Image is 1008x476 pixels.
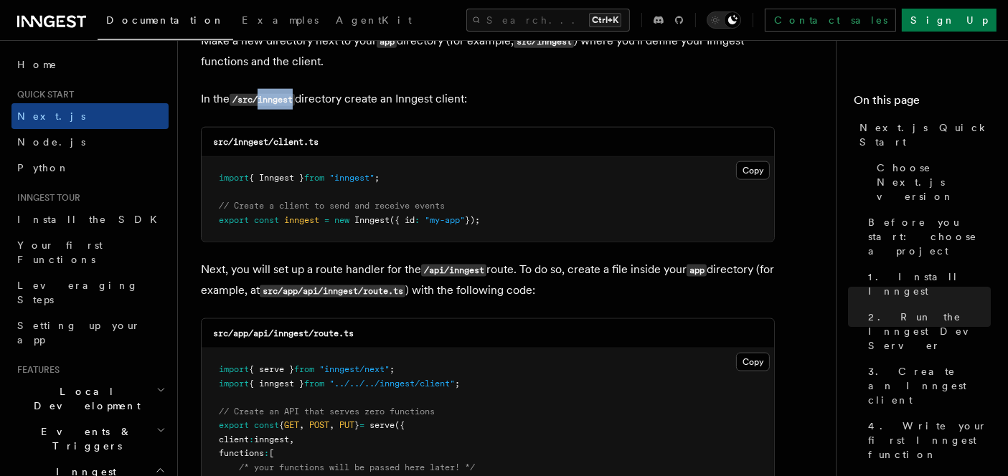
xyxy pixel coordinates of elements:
[11,379,169,419] button: Local Development
[304,379,324,389] span: from
[17,280,138,305] span: Leveraging Steps
[269,448,274,458] span: [
[254,215,279,225] span: const
[415,215,420,225] span: :
[230,94,295,106] code: /src/inngest
[329,420,334,430] span: ,
[736,353,770,371] button: Copy
[327,4,420,39] a: AgentKit
[233,4,327,39] a: Examples
[868,419,991,462] span: 4. Write your first Inngest function
[390,215,415,225] span: ({ id
[466,9,630,32] button: Search...Ctrl+K
[254,434,289,444] span: inngest
[11,52,169,77] a: Home
[201,31,775,72] p: Make a new directory next to your directory (for example, ) where you'll define your Inngest func...
[289,434,294,444] span: ,
[284,420,299,430] span: GET
[11,313,169,353] a: Setting up your app
[902,9,997,32] a: Sign Up
[329,173,375,183] span: "inngest"
[213,137,319,147] code: src/inngest/client.ts
[201,260,775,301] p: Next, you will set up a route handler for the route. To do so, create a file inside your director...
[334,215,349,225] span: new
[11,129,169,155] a: Node.js
[219,173,249,183] span: import
[219,201,445,211] span: // Create a client to send and receive events
[871,155,991,209] a: Choose Next.js version
[249,434,254,444] span: :
[514,36,574,48] code: src/inngest
[249,364,294,374] span: { serve }
[17,162,70,173] span: Python
[219,406,435,416] span: // Create an API that serves zero functions
[687,265,707,277] code: app
[264,448,269,458] span: :
[213,328,354,338] code: src/app/api/inngest/route.ts
[249,173,304,183] span: { Inngest }
[854,92,991,115] h4: On this page
[219,434,249,444] span: client
[254,420,279,430] span: const
[219,420,249,430] span: export
[359,420,364,430] span: =
[219,215,249,225] span: export
[11,419,169,459] button: Events & Triggers
[219,448,264,458] span: functions
[707,11,741,29] button: Toggle dark mode
[17,239,103,265] span: Your first Functions
[249,379,304,389] span: { inngest }
[11,232,169,272] a: Your first Functions
[859,120,991,149] span: Next.js Quick Start
[868,364,991,407] span: 3. Create an Inngest client
[395,420,405,430] span: ({
[304,173,324,183] span: from
[299,420,304,430] span: ,
[862,264,991,304] a: 1. Install Inngest
[455,379,460,389] span: ;
[339,420,354,430] span: PUT
[11,364,60,376] span: Features
[260,285,405,297] code: src/app/api/inngest/route.ts
[736,161,770,180] button: Copy
[589,13,621,27] kbd: Ctrl+K
[854,115,991,155] a: Next.js Quick Start
[862,304,991,358] a: 2. Run the Inngest Dev Server
[11,155,169,181] a: Python
[239,462,475,472] span: /* your functions will be passed here later! */
[11,206,169,232] a: Install the SDK
[11,384,156,413] span: Local Development
[868,215,991,258] span: Before you start: choose a project
[354,215,390,225] span: Inngest
[868,310,991,353] span: 2. Run the Inngest Dev Server
[369,420,395,430] span: serve
[421,265,486,277] code: /api/inngest
[868,270,991,298] span: 1. Install Inngest
[219,364,249,374] span: import
[309,420,329,430] span: POST
[465,215,480,225] span: });
[17,320,141,346] span: Setting up your app
[17,57,57,72] span: Home
[294,364,314,374] span: from
[862,413,991,467] a: 4. Write your first Inngest function
[11,272,169,313] a: Leveraging Steps
[354,420,359,430] span: }
[98,4,233,40] a: Documentation
[17,110,85,122] span: Next.js
[336,14,412,26] span: AgentKit
[219,379,249,389] span: import
[862,358,991,413] a: 3. Create an Inngest client
[11,424,156,453] span: Events & Triggers
[425,215,465,225] span: "my-app"
[11,192,80,204] span: Inngest tour
[242,14,319,26] span: Examples
[329,379,455,389] span: "../../../inngest/client"
[284,215,319,225] span: inngest
[324,215,329,225] span: =
[106,14,225,26] span: Documentation
[390,364,395,374] span: ;
[319,364,390,374] span: "inngest/next"
[862,209,991,264] a: Before you start: choose a project
[377,36,397,48] code: app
